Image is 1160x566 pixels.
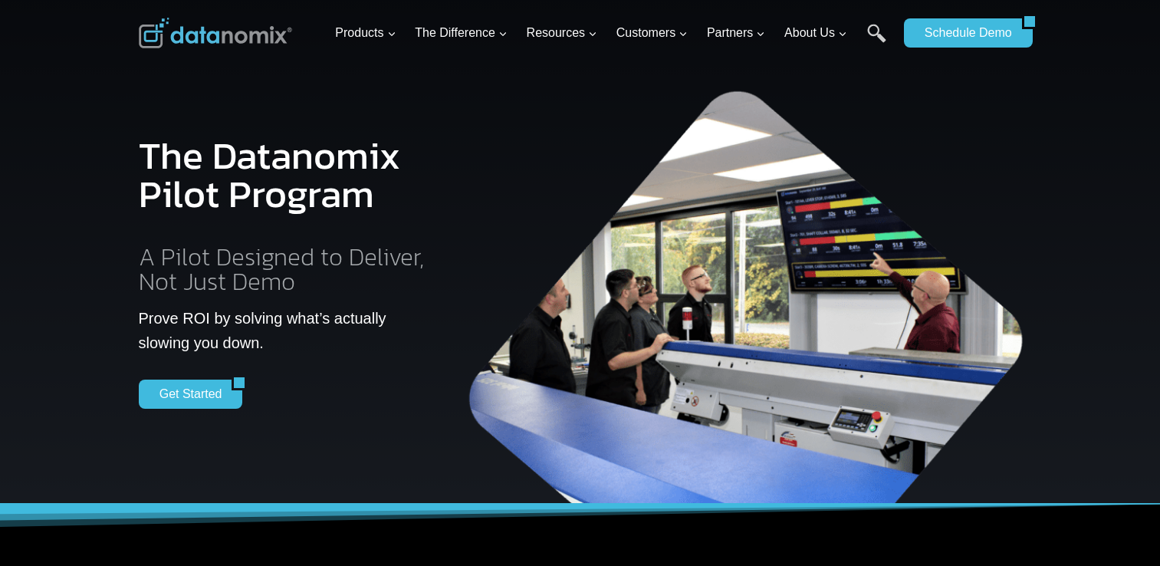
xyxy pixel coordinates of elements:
[527,23,597,43] span: Resources
[616,23,688,43] span: Customers
[139,245,435,294] h2: A Pilot Designed to Deliver, Not Just Demo
[867,24,886,58] a: Search
[707,23,765,43] span: Partners
[784,23,847,43] span: About Us
[415,23,508,43] span: The Difference
[139,380,232,409] a: Get Started
[139,306,435,355] p: Prove ROI by solving what’s actually slowing you down.
[335,23,396,43] span: Products
[329,8,896,58] nav: Primary Navigation
[460,77,1035,504] img: The Datanomix Production Monitoring Pilot Program
[139,18,292,48] img: Datanomix
[904,18,1022,48] a: Schedule Demo
[139,124,435,225] h1: The Datanomix Pilot Program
